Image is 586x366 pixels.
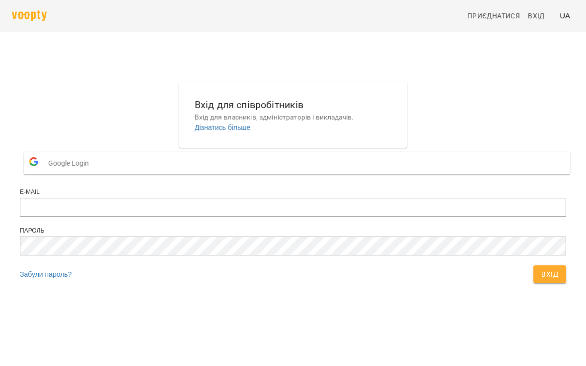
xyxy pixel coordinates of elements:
[560,10,570,21] span: UA
[463,7,524,25] a: Приєднатися
[528,10,545,22] span: Вхід
[533,265,566,283] button: Вхід
[195,113,391,122] p: Вхід для власників, адміністраторів і викладачів.
[195,123,250,131] a: Дізнатись більше
[187,89,399,140] button: Вхід для співробітниківВхід для власників, адміністраторів і викладачів.Дізнатись більше
[556,6,574,25] button: UA
[20,188,566,196] div: E-mail
[12,10,47,21] img: voopty.png
[24,152,570,174] button: Google Login
[195,97,391,113] h6: Вхід для співробітників
[20,270,72,278] a: Забули пароль?
[48,153,94,173] span: Google Login
[541,268,558,280] span: Вхід
[467,10,520,22] span: Приєднатися
[20,227,566,235] div: Пароль
[524,7,556,25] a: Вхід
